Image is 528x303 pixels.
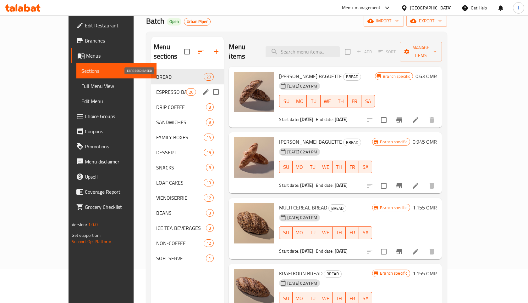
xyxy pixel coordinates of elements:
button: TU [307,95,320,107]
span: ICE TEA BEVERAGES [156,224,206,232]
span: 26 [186,89,196,95]
span: 19 [204,150,213,156]
span: Menu disclaimer [85,158,152,165]
div: SOFT SERVE [156,254,206,262]
a: Full Menu View [76,78,157,94]
span: SA [364,97,372,106]
span: 1.0.0 [88,220,98,229]
a: Coupons [71,124,157,139]
span: Edit Restaurant [85,22,152,29]
div: BEANS [156,209,206,217]
div: BREAD [324,270,342,278]
a: Grocery Checklist [71,199,157,214]
span: FAMILY BOXES [156,134,204,141]
span: Urban Piper [184,19,210,24]
span: 12 [204,195,213,201]
button: SA [359,226,372,239]
div: BREAD [328,204,346,212]
span: TU [309,228,317,237]
button: TH [333,161,346,173]
span: Branch specific [377,205,410,211]
button: WE [319,161,333,173]
div: BREAD [343,139,361,146]
span: 1 [206,255,213,261]
span: 14 [204,134,213,140]
div: items [204,239,214,247]
span: TH [335,294,343,303]
span: Manage items [405,44,437,60]
div: NON-COFFEE [156,239,204,247]
span: Choice Groups [85,112,152,120]
span: Select all sections [180,45,194,58]
span: TH [335,163,343,172]
span: MO [296,97,304,106]
button: SU [279,161,293,173]
span: Grocery Checklist [85,203,152,211]
span: FR [350,97,359,106]
span: [DATE] 02:41 PM [285,214,320,220]
button: WE [319,226,333,239]
a: Coverage Report [71,184,157,199]
h6: 1.155 OMR [413,269,437,278]
span: Edit Menu [81,97,152,105]
div: LOAF CAKES13 [151,175,224,190]
b: [DATE] [300,247,313,255]
span: 3 [206,225,213,231]
b: [DATE] [300,181,313,189]
div: SANDWICHES9 [151,115,224,130]
span: Branch specific [377,139,410,145]
span: I [518,4,519,11]
span: Full Menu View [81,82,152,90]
div: items [206,224,214,232]
div: Menu-management [342,4,381,12]
span: WE [322,228,330,237]
h2: Menu sections [154,42,184,61]
button: Branch-specific-item [392,178,407,193]
span: End date: [316,181,333,189]
button: FR [346,226,359,239]
span: Sort sections [194,44,209,59]
button: TU [306,161,319,173]
div: NON-COFFEE12 [151,236,224,251]
span: SA [361,294,370,303]
a: Edit Restaurant [71,18,157,33]
h6: 0.945 OMR [413,137,437,146]
span: [PERSON_NAME] BAGUETTE [279,137,342,146]
span: TH [337,97,345,106]
a: Edit menu item [412,248,419,255]
div: SOFT SERVE1 [151,251,224,266]
span: Upsell [85,173,152,180]
span: FR [348,228,356,237]
span: End date: [316,247,333,255]
span: [DATE] 02:41 PM [285,83,320,89]
span: Select to update [377,113,390,127]
button: delete [424,244,439,259]
button: TU [306,226,319,239]
span: SU [282,163,290,172]
span: Start date: [279,115,299,123]
span: MO [295,163,303,172]
span: [DATE] 02:41 PM [285,280,320,286]
span: Branches [85,37,152,44]
span: SNACKS [156,164,206,171]
b: [DATE] [335,181,348,189]
button: MO [293,161,306,173]
span: [DATE] 02:41 PM [285,149,320,155]
span: DRIP COFFEE [156,103,206,111]
div: DESSERT [156,149,204,156]
button: SA [359,161,372,173]
span: MO [295,228,303,237]
span: Version: [72,220,87,229]
button: Branch-specific-item [392,112,407,128]
span: Sections [81,67,152,75]
span: Start date: [279,247,299,255]
span: export [411,17,442,25]
button: export [406,15,447,27]
span: Select section first [374,47,400,57]
b: [DATE] [300,115,313,123]
div: items [204,134,214,141]
a: Branches [71,33,157,48]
